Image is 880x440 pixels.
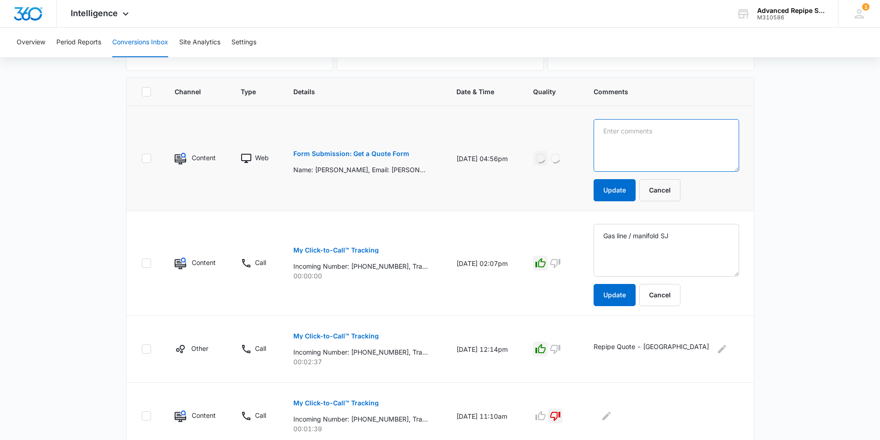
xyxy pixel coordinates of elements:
button: Site Analytics [179,28,220,57]
button: Settings [231,28,256,57]
button: My Click-to-Call™ Tracking [293,392,379,414]
p: Incoming Number: [PHONE_NUMBER], Tracking Number: [PHONE_NUMBER], Ring To: [PHONE_NUMBER], Caller... [293,347,428,357]
div: account id [757,14,825,21]
p: Call [255,410,266,420]
button: Overview [17,28,45,57]
button: Edit Comments [715,342,729,356]
button: Update [594,179,636,201]
p: Content [192,153,216,163]
p: Form Submission: Get a Quote Form [293,151,409,157]
p: Web [255,153,269,163]
span: Intelligence [71,8,118,18]
p: My Click-to-Call™ Tracking [293,247,379,253]
textarea: Gas line / manifold SJ [594,224,739,277]
p: Call [255,344,266,353]
span: 1 [862,3,869,11]
button: Cancel [639,284,680,306]
span: Date & Time [456,87,498,96]
p: Incoming Number: [PHONE_NUMBER], Tracking Number: [PHONE_NUMBER], Ring To: [PHONE_NUMBER], Caller... [293,261,428,271]
p: Repipe Quote - [GEOGRAPHIC_DATA] [594,342,709,356]
p: Name: [PERSON_NAME], Email: [PERSON_NAME][EMAIL_ADDRESS][PERSON_NAME][DOMAIN_NAME], Phone: [PHONE... [293,165,428,175]
div: account name [757,7,825,14]
p: Content [192,410,216,420]
span: Quality [533,87,558,96]
p: My Click-to-Call™ Tracking [293,400,379,406]
span: Channel [175,87,205,96]
td: [DATE] 04:56pm [445,106,522,211]
td: [DATE] 02:07pm [445,211,522,316]
td: [DATE] 12:14pm [445,316,522,383]
p: Call [255,258,266,267]
p: Content [192,258,216,267]
div: notifications count [862,3,869,11]
span: Details [293,87,421,96]
p: 00:00:00 [293,271,434,281]
p: Incoming Number: [PHONE_NUMBER], Tracking Number: [PHONE_NUMBER], Ring To: [PHONE_NUMBER], Caller... [293,414,428,424]
button: Update [594,284,636,306]
p: 00:01:39 [293,424,434,434]
button: My Click-to-Call™ Tracking [293,325,379,347]
button: Period Reports [56,28,101,57]
span: Comments [594,87,725,96]
button: Conversions Inbox [112,28,168,57]
p: 00:02:37 [293,357,434,367]
button: Form Submission: Get a Quote Form [293,143,409,165]
p: My Click-to-Call™ Tracking [293,333,379,339]
span: Type [241,87,258,96]
button: Cancel [639,179,680,201]
p: Other [191,344,208,353]
button: Edit Comments [599,409,614,423]
button: My Click-to-Call™ Tracking [293,239,379,261]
